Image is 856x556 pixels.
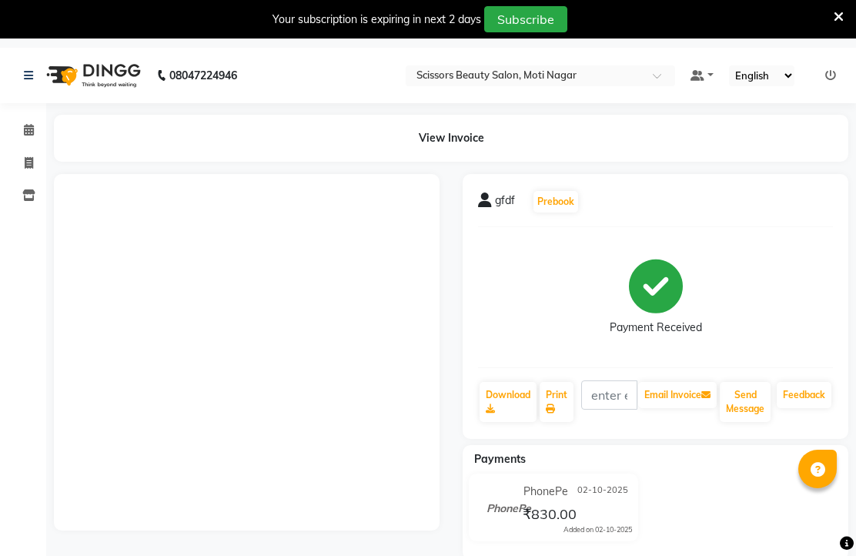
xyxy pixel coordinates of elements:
button: Email Invoice [638,382,717,408]
div: Added on 02-10-2025 [563,524,632,535]
div: View Invoice [54,115,848,162]
a: Feedback [777,382,831,408]
img: logo [39,54,145,97]
button: Send Message [720,382,771,422]
input: enter email [581,380,637,410]
div: Your subscription is expiring in next 2 days [273,12,481,28]
a: Download [480,382,537,422]
b: 08047224946 [169,54,237,97]
button: Subscribe [484,6,567,32]
a: Print [540,382,573,422]
span: Payments [474,452,526,466]
span: ₹830.00 [523,505,577,527]
div: Payment Received [610,320,702,336]
button: Prebook [533,191,578,213]
span: PhonePe [523,484,568,500]
span: gfdf [495,193,515,214]
span: 02-10-2025 [577,484,628,500]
